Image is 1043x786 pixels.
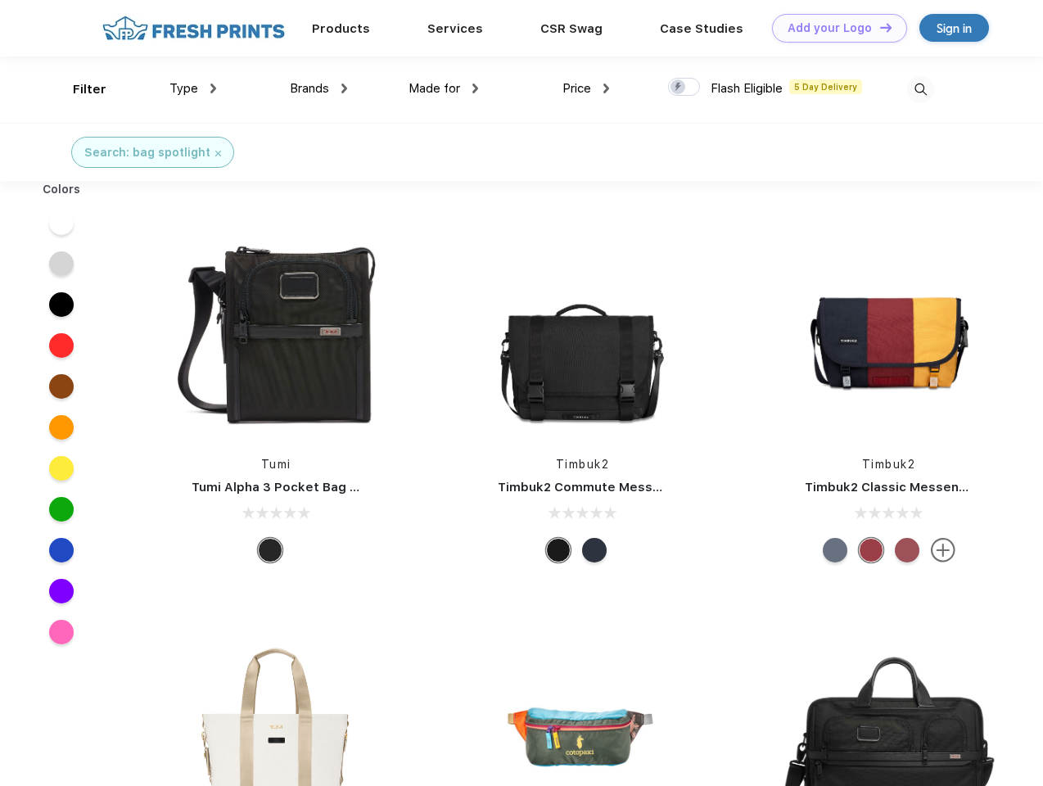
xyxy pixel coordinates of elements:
[859,538,883,562] div: Eco Bookish
[562,81,591,96] span: Price
[97,14,290,43] img: fo%20logo%202.webp
[880,23,892,32] img: DT
[895,538,919,562] div: Eco Collegiate Red
[498,480,717,495] a: Timbuk2 Commute Messenger Bag
[215,151,221,156] img: filter_cancel.svg
[556,458,610,471] a: Timbuk2
[931,538,955,562] img: more.svg
[210,84,216,93] img: dropdown.png
[169,81,198,96] span: Type
[409,81,460,96] span: Made for
[805,480,1008,495] a: Timbuk2 Classic Messenger Bag
[546,538,571,562] div: Eco Black
[862,458,916,471] a: Timbuk2
[919,14,989,42] a: Sign in
[258,538,282,562] div: Black
[192,480,383,495] a: Tumi Alpha 3 Pocket Bag Small
[341,84,347,93] img: dropdown.png
[788,21,872,35] div: Add your Logo
[907,76,934,103] img: desktop_search.svg
[823,538,847,562] div: Eco Lightbeam
[711,81,783,96] span: Flash Eligible
[30,181,93,198] div: Colors
[84,144,210,161] div: Search: bag spotlight
[603,84,609,93] img: dropdown.png
[261,458,291,471] a: Tumi
[167,222,385,440] img: func=resize&h=266
[472,84,478,93] img: dropdown.png
[789,79,862,94] span: 5 Day Delivery
[780,222,998,440] img: func=resize&h=266
[582,538,607,562] div: Eco Nautical
[73,80,106,99] div: Filter
[312,21,370,36] a: Products
[473,222,691,440] img: func=resize&h=266
[290,81,329,96] span: Brands
[937,19,972,38] div: Sign in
